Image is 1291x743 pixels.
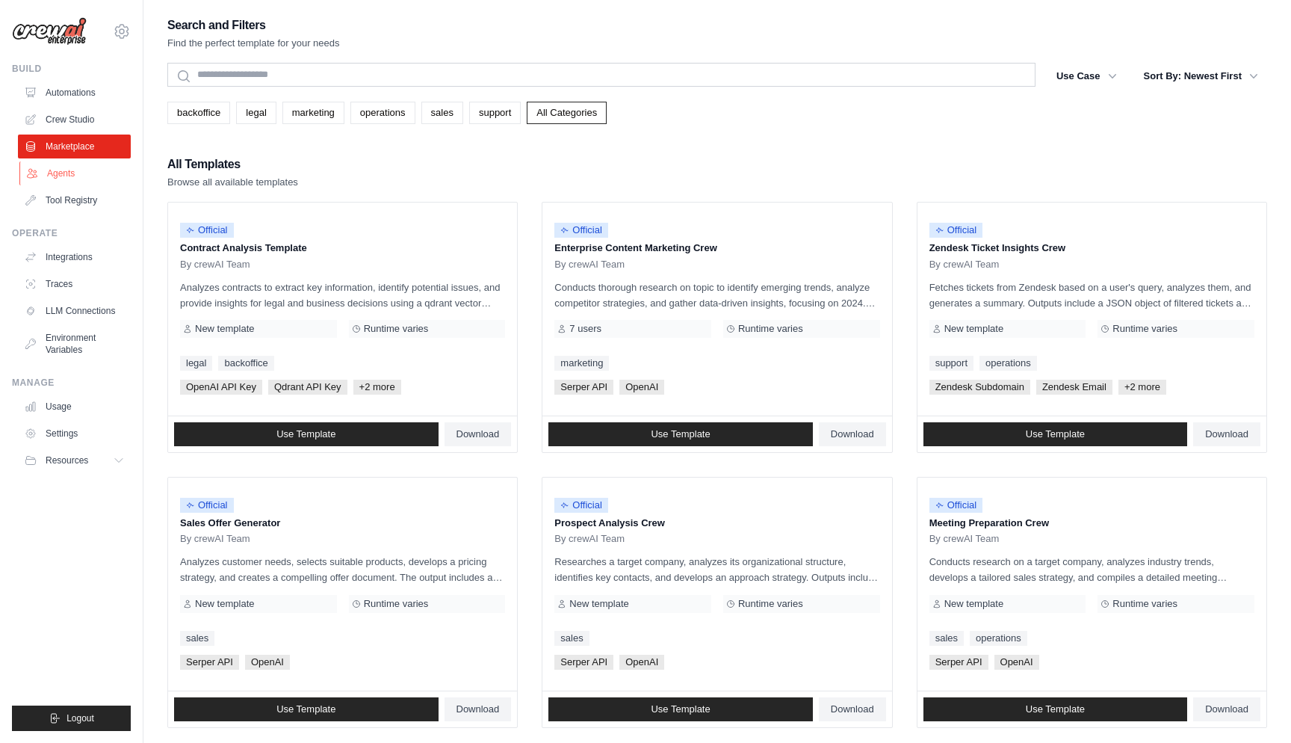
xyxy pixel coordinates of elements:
[46,454,88,466] span: Resources
[831,428,874,440] span: Download
[180,533,250,545] span: By crewAI Team
[1118,380,1166,395] span: +2 more
[195,323,254,335] span: New template
[180,223,234,238] span: Official
[929,516,1254,531] p: Meeting Preparation Crew
[445,422,512,446] a: Download
[929,241,1254,256] p: Zendesk Ticket Insights Crew
[180,631,214,646] a: sales
[569,323,601,335] span: 7 users
[180,280,505,311] p: Analyzes contracts to extract key information, identify potential issues, and provide insights fo...
[554,380,613,395] span: Serper API
[979,356,1037,371] a: operations
[1205,428,1248,440] span: Download
[167,15,340,36] h2: Search and Filters
[167,102,230,124] a: backoffice
[923,697,1188,721] a: Use Template
[18,135,131,158] a: Marketplace
[353,380,401,395] span: +2 more
[1135,63,1267,90] button: Sort By: Newest First
[245,655,290,670] span: OpenAI
[180,554,505,585] p: Analyzes customer needs, selects suitable products, develops a pricing strategy, and creates a co...
[276,428,335,440] span: Use Template
[651,428,710,440] span: Use Template
[819,422,886,446] a: Download
[282,102,344,124] a: marketing
[929,533,1000,545] span: By crewAI Team
[970,631,1027,646] a: operations
[619,655,664,670] span: OpenAI
[738,598,803,610] span: Runtime varies
[445,697,512,721] a: Download
[180,655,239,670] span: Serper API
[619,380,664,395] span: OpenAI
[929,259,1000,271] span: By crewAI Team
[651,703,710,715] span: Use Template
[554,533,625,545] span: By crewAI Team
[819,697,886,721] a: Download
[1112,323,1177,335] span: Runtime varies
[268,380,347,395] span: Qdrant API Key
[456,428,500,440] span: Download
[18,188,131,212] a: Tool Registry
[174,422,439,446] a: Use Template
[276,703,335,715] span: Use Template
[923,422,1188,446] a: Use Template
[554,259,625,271] span: By crewAI Team
[236,102,276,124] a: legal
[738,323,803,335] span: Runtime varies
[554,554,879,585] p: Researches a target company, analyzes its organizational structure, identifies key contacts, and ...
[18,272,131,296] a: Traces
[554,631,589,646] a: sales
[174,697,439,721] a: Use Template
[1205,703,1248,715] span: Download
[12,706,131,731] button: Logout
[12,17,87,46] img: Logo
[12,377,131,389] div: Manage
[554,356,609,371] a: marketing
[66,712,94,724] span: Logout
[180,259,250,271] span: By crewAI Team
[195,598,254,610] span: New template
[554,223,608,238] span: Official
[469,102,521,124] a: support
[929,380,1030,395] span: Zendesk Subdomain
[929,554,1254,585] p: Conducts research on a target company, analyzes industry trends, develops a tailored sales strate...
[167,36,340,51] p: Find the perfect template for your needs
[1026,703,1085,715] span: Use Template
[1047,63,1126,90] button: Use Case
[994,655,1039,670] span: OpenAI
[929,356,973,371] a: support
[180,498,234,513] span: Official
[167,154,298,175] h2: All Templates
[18,422,131,446] a: Settings
[554,241,879,256] p: Enterprise Content Marketing Crew
[554,498,608,513] span: Official
[1193,422,1260,446] a: Download
[456,703,500,715] span: Download
[831,703,874,715] span: Download
[18,299,131,323] a: LLM Connections
[180,516,505,531] p: Sales Offer Generator
[18,395,131,419] a: Usage
[18,81,131,105] a: Automations
[1036,380,1112,395] span: Zendesk Email
[350,102,415,124] a: operations
[929,655,988,670] span: Serper API
[180,380,262,395] span: OpenAI API Key
[1026,428,1085,440] span: Use Template
[12,227,131,239] div: Operate
[18,108,131,132] a: Crew Studio
[554,655,613,670] span: Serper API
[18,448,131,472] button: Resources
[527,102,607,124] a: All Categories
[554,516,879,531] p: Prospect Analysis Crew
[548,697,813,721] a: Use Template
[1193,697,1260,721] a: Download
[180,356,212,371] a: legal
[18,245,131,269] a: Integrations
[1112,598,1177,610] span: Runtime varies
[18,326,131,362] a: Environment Variables
[180,241,505,256] p: Contract Analysis Template
[944,323,1003,335] span: New template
